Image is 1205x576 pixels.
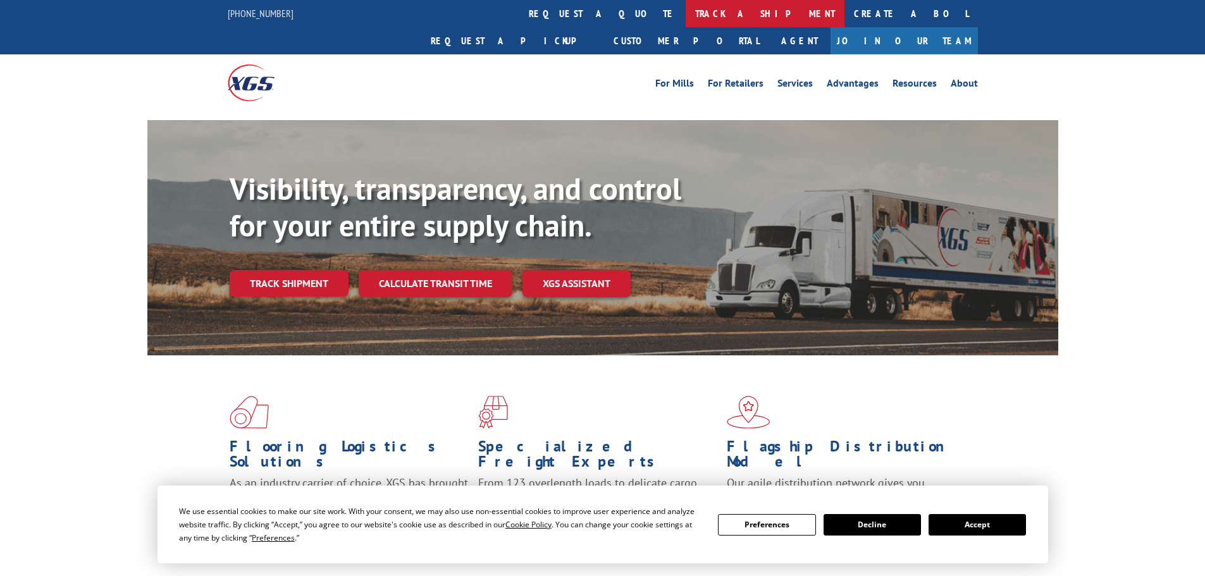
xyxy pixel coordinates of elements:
a: For Mills [655,78,694,92]
a: Track shipment [230,270,349,297]
a: Calculate transit time [359,270,512,297]
b: Visibility, transparency, and control for your entire supply chain. [230,169,681,245]
img: xgs-icon-focused-on-flooring-red [478,396,508,429]
div: We use essential cookies to make our site work. With your consent, we may also use non-essential ... [179,505,703,544]
a: [PHONE_NUMBER] [228,7,294,20]
span: As an industry carrier of choice, XGS has brought innovation and dedication to flooring logistics... [230,475,468,520]
a: For Retailers [708,78,763,92]
img: xgs-icon-total-supply-chain-intelligence-red [230,396,269,429]
span: Preferences [252,532,295,543]
a: Request a pickup [421,27,604,54]
a: Advantages [827,78,879,92]
a: XGS ASSISTANT [522,270,631,297]
h1: Specialized Freight Experts [478,439,717,475]
a: Agent [769,27,831,54]
span: Cookie Policy [505,519,552,530]
button: Preferences [718,514,815,536]
h1: Flagship Distribution Model [727,439,966,475]
a: Join Our Team [831,27,978,54]
a: Services [777,78,813,92]
p: From 123 overlength loads to delicate cargo, our experienced staff knows the best way to move you... [478,475,717,532]
div: Cookie Consent Prompt [158,486,1048,563]
a: About [951,78,978,92]
button: Accept [929,514,1026,536]
a: Resources [893,78,937,92]
span: Our agile distribution network gives you nationwide inventory management on demand. [727,475,960,505]
img: xgs-icon-flagship-distribution-model-red [727,396,770,429]
a: Customer Portal [604,27,769,54]
h1: Flooring Logistics Solutions [230,439,469,475]
button: Decline [824,514,921,536]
